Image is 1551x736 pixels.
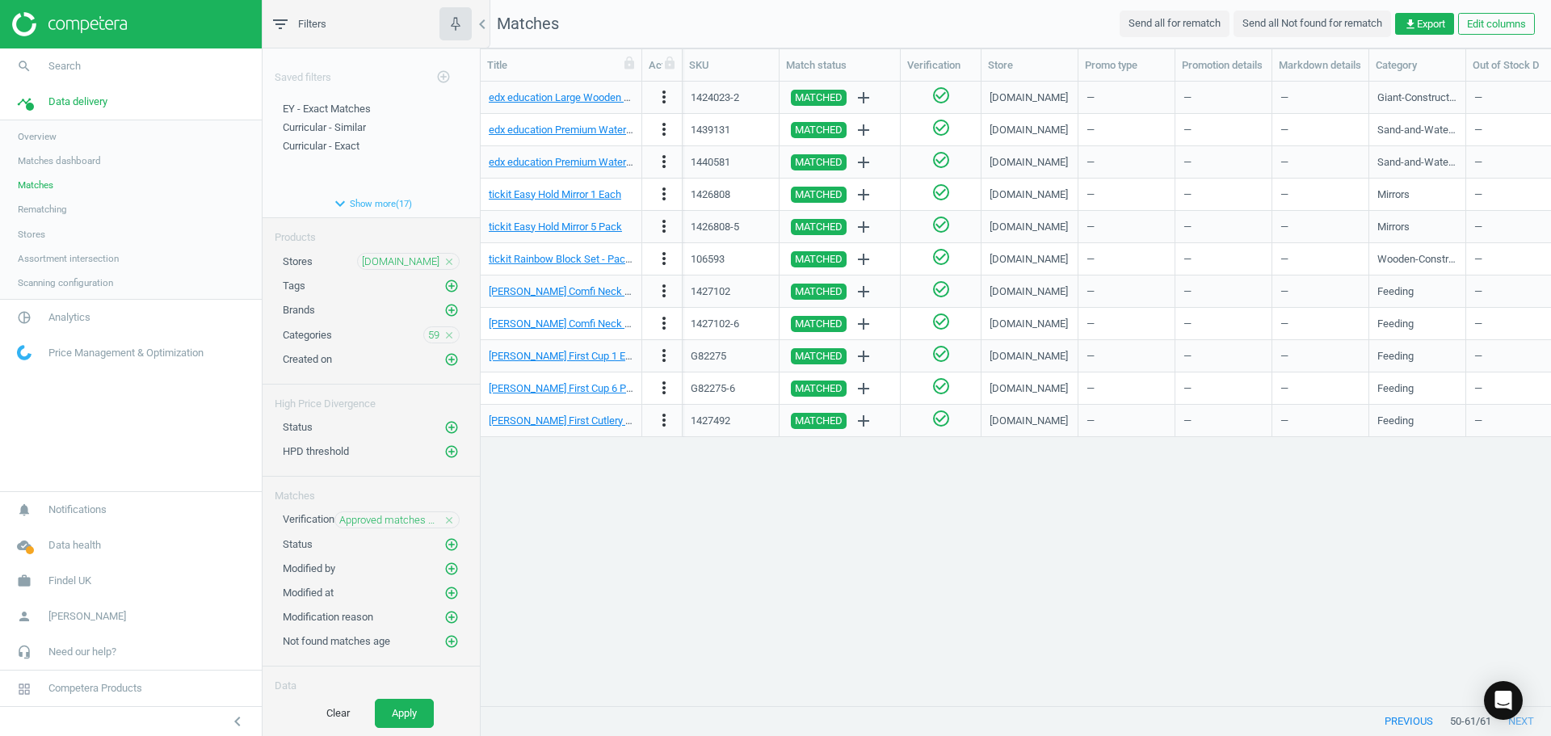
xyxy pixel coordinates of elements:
button: add_circle_outline [443,633,460,650]
div: — [1280,212,1360,241]
div: 1426808 [691,187,730,202]
i: cloud_done [9,530,40,561]
div: Feeding [1377,349,1414,364]
i: add [854,314,873,334]
button: add_circle_outline [427,61,460,94]
i: notifications [9,494,40,525]
div: Match status [786,58,893,73]
span: Not found matches age [283,635,390,647]
span: Modification reason [283,611,373,623]
div: — [1280,83,1360,111]
button: add_circle_outline [443,351,460,368]
i: more_vert [654,249,674,268]
button: Clear [309,699,367,728]
span: Curricular - Exact [283,140,359,152]
span: Modified by [283,562,335,574]
div: — [1087,309,1166,338]
button: more_vert [654,410,674,431]
i: more_vert [654,217,674,236]
button: add_circle_outline [443,609,460,625]
span: MATCHED [795,122,843,138]
div: [DOMAIN_NAME] [990,414,1068,428]
button: next [1491,707,1551,736]
button: previous [1368,707,1450,736]
span: MATCHED [795,284,843,300]
div: Feeding [1377,381,1414,396]
div: High Price Divergence [263,385,480,411]
div: — [1087,374,1166,402]
div: — [1280,148,1360,176]
div: 1439131 [691,123,730,137]
span: [PERSON_NAME] [48,609,126,624]
div: — [1087,342,1166,370]
div: Verification [907,58,974,73]
span: Notifications [48,503,107,517]
button: add_circle_outline [443,278,460,294]
div: — [1183,148,1263,176]
div: Feeding [1377,284,1414,299]
button: Edit columns [1458,13,1535,36]
i: headset_mic [9,637,40,667]
span: Overview [18,130,57,143]
i: check_circle_outline [931,215,951,234]
i: more_vert [654,378,674,397]
i: close [443,330,455,341]
button: add [850,181,877,208]
i: close [443,256,455,267]
div: Promotion details [1182,58,1265,73]
button: chevron_left [217,711,258,732]
div: — [1087,83,1166,111]
span: Search [48,59,81,74]
i: add [854,217,873,237]
i: more_vert [654,410,674,430]
i: add_circle_outline [444,610,459,625]
button: Send all for rematch [1120,11,1229,36]
div: [DOMAIN_NAME] [990,317,1068,331]
i: add_circle_outline [444,561,459,576]
div: — [1183,342,1263,370]
a: [PERSON_NAME] Comfi Neck Bib 1 Each [489,285,672,297]
span: HPD threshold [283,445,349,457]
button: add [850,310,877,338]
div: [DOMAIN_NAME] [990,252,1068,267]
span: Verification [283,513,334,525]
span: Curricular - Similar [283,121,366,133]
span: MATCHED [795,316,843,332]
button: add_circle_outline [443,561,460,577]
i: filter_list [271,15,290,34]
span: Price Management & Optimization [48,346,204,360]
div: — [1280,277,1360,305]
span: Matches dashboard [18,154,101,167]
a: [PERSON_NAME] First Cup 6 Pack [489,382,643,394]
i: search [9,51,40,82]
span: Data delivery [48,95,107,109]
i: check_circle_outline [931,376,951,396]
span: Created on [283,353,332,365]
div: grid [481,82,1551,693]
div: — [1183,180,1263,208]
i: add [854,282,873,301]
a: tickit Easy Hold Mirror 5 Pack [489,221,622,233]
button: more_vert [654,378,674,399]
span: MATCHED [795,381,843,397]
span: MATCHED [795,90,843,106]
button: add_circle_outline [443,444,460,460]
div: [DOMAIN_NAME] [990,90,1068,105]
span: Status [283,538,313,550]
span: MATCHED [795,187,843,203]
span: Scanning configuration [18,276,113,289]
div: 1427102-6 [691,317,739,331]
span: Data health [48,538,101,553]
div: — [1087,245,1166,273]
i: add [854,185,873,204]
button: add_circle_outline [443,419,460,435]
a: edx education Premium Water Tray 1 Each [489,124,682,136]
span: Export [1404,17,1445,32]
div: [DOMAIN_NAME] [990,220,1068,234]
div: [DOMAIN_NAME] [990,187,1068,202]
button: add [850,84,877,111]
div: [DOMAIN_NAME] [990,284,1068,299]
i: check_circle_outline [931,118,951,137]
div: SKU [689,58,772,73]
span: Status [283,421,313,433]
